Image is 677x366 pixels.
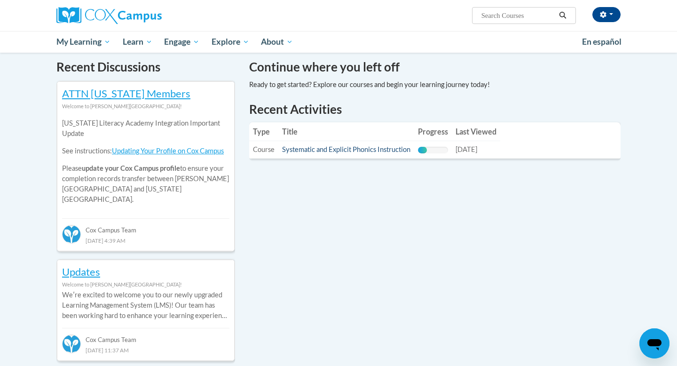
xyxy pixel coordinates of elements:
[50,31,117,53] a: My Learning
[278,122,414,141] th: Title
[212,36,249,48] span: Explore
[62,118,229,139] p: [US_STATE] Literacy Academy Integration Important Update
[253,145,275,153] span: Course
[164,36,199,48] span: Engage
[556,10,570,21] button: Search
[62,146,229,156] p: See instructions:
[62,279,229,290] div: Welcome to [PERSON_NAME][GEOGRAPHIC_DATA]!
[56,7,162,24] img: Cox Campus
[62,101,229,111] div: Welcome to [PERSON_NAME][GEOGRAPHIC_DATA]!
[62,87,190,100] a: ATTN [US_STATE] Members
[62,111,229,212] div: Please to ensure your completion records transfer between [PERSON_NAME][GEOGRAPHIC_DATA] and [US_...
[62,328,229,345] div: Cox Campus Team
[576,32,628,52] a: En español
[62,290,229,321] p: Weʹre excited to welcome you to our newly upgraded Learning Management System (LMS)! Our team has...
[62,334,81,353] img: Cox Campus Team
[205,31,255,53] a: Explore
[582,37,622,47] span: En español
[56,7,235,24] a: Cox Campus
[117,31,158,53] a: Learn
[112,147,224,155] a: Updating Your Profile on Cox Campus
[255,31,299,53] a: About
[261,36,293,48] span: About
[480,10,556,21] input: Search Courses
[414,122,452,141] th: Progress
[62,235,229,246] div: [DATE] 4:39 AM
[249,58,621,76] h4: Continue where you left off
[62,265,100,278] a: Updates
[158,31,205,53] a: Engage
[62,225,81,244] img: Cox Campus Team
[282,145,410,153] a: Systematic and Explicit Phonics Instruction
[56,36,110,48] span: My Learning
[42,31,635,53] div: Main menu
[592,7,621,22] button: Account Settings
[62,218,229,235] div: Cox Campus Team
[82,164,180,172] b: update your Cox Campus profile
[418,147,427,153] div: Progress, %
[249,122,278,141] th: Type
[249,101,621,118] h1: Recent Activities
[452,122,500,141] th: Last Viewed
[56,58,235,76] h4: Recent Discussions
[639,328,669,358] iframe: Button to launch messaging window
[62,345,229,355] div: [DATE] 11:37 AM
[123,36,152,48] span: Learn
[456,145,477,153] span: [DATE]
